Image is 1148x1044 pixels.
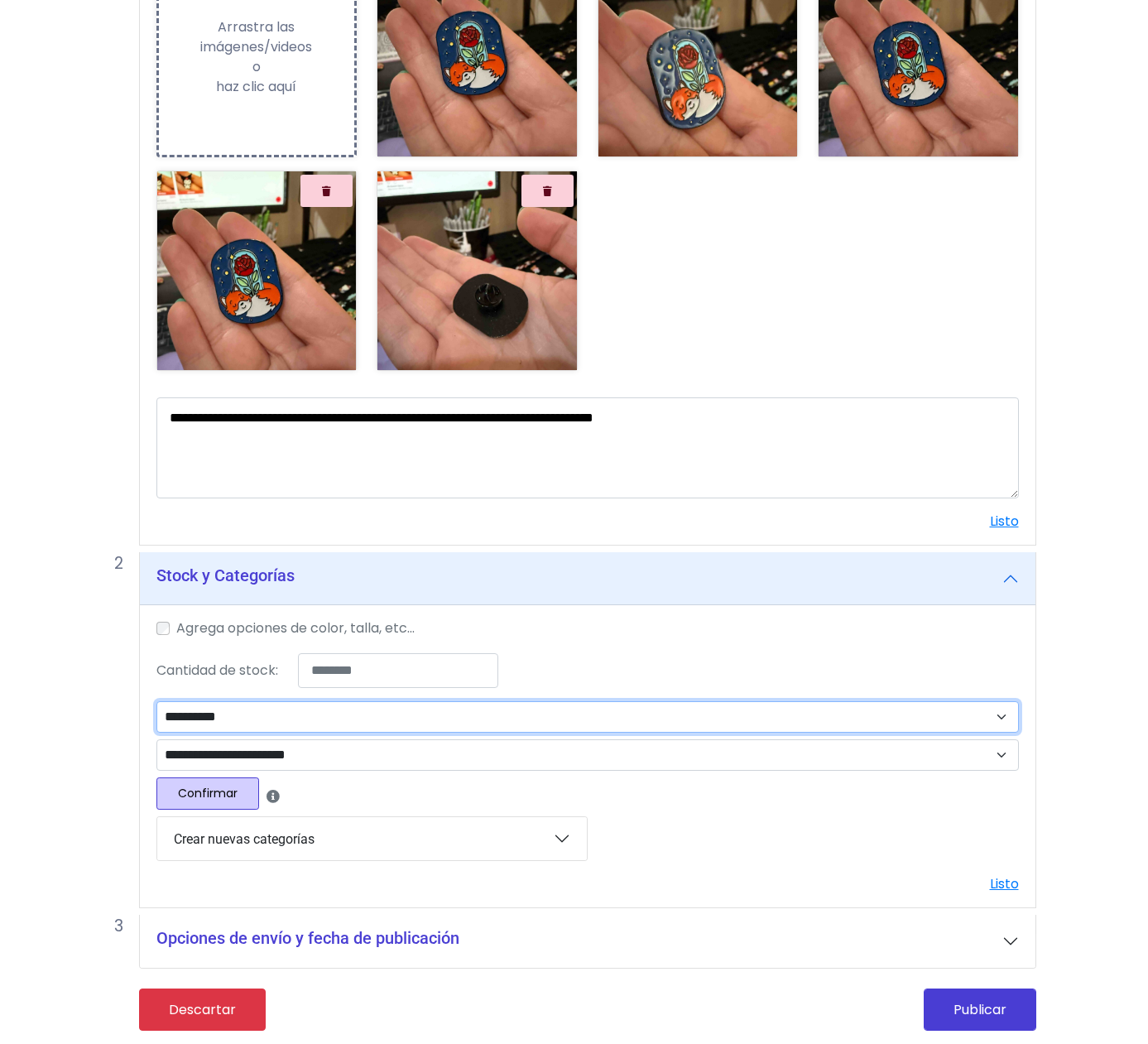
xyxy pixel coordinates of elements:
[924,989,1036,1031] button: Publicar
[156,928,459,948] h5: Opciones de envío y fecha de publicación
[157,171,357,371] img: 9k=
[521,175,574,207] button: Quitar
[176,618,415,638] label: Agrega opciones de color, talla, etc...
[990,874,1019,893] a: Listo
[157,817,587,860] button: Crear nuevas categorías
[159,17,355,97] div: Arrastra las imágenes/videos o haz clic aquí
[990,512,1019,531] a: Listo
[139,989,266,1031] a: Descartar
[140,552,1035,605] button: Stock y Categorías
[156,565,295,585] h5: Stock y Categorías
[300,175,353,207] button: Quitar
[140,915,1035,968] button: Opciones de envío y fecha de publicación
[156,661,278,681] label: Cantidad de stock:
[377,171,577,371] img: 9k=
[156,777,259,810] button: Confirmar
